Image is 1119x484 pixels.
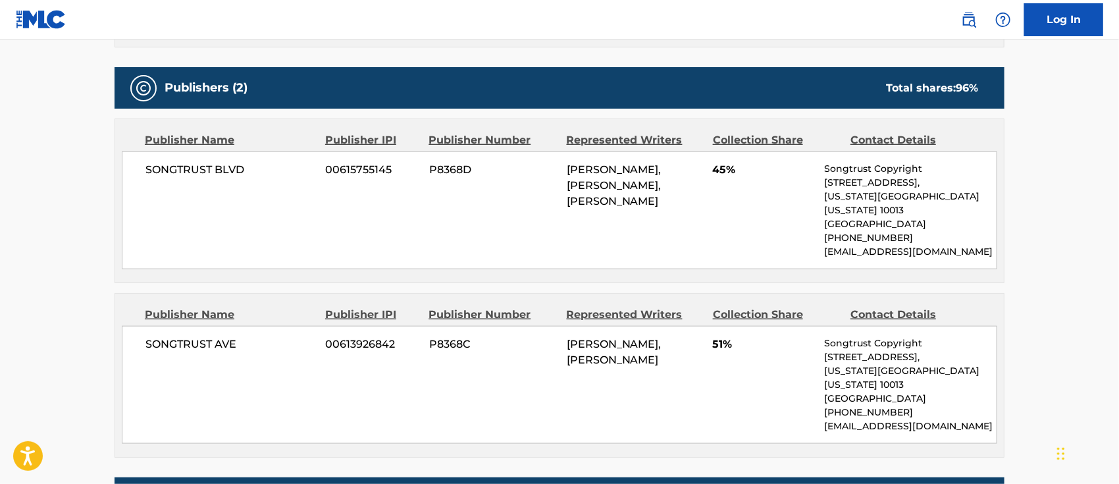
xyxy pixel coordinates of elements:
span: 51% [713,336,815,352]
img: search [961,12,977,28]
span: P8368D [429,162,557,178]
div: Drag [1057,434,1065,473]
img: MLC Logo [16,10,66,29]
span: 45% [713,162,815,178]
div: Contact Details [850,307,978,323]
div: Represented Writers [567,132,703,148]
p: [US_STATE][GEOGRAPHIC_DATA][US_STATE] 10013 [825,190,997,217]
span: 00615755145 [326,162,419,178]
div: Help [990,7,1016,33]
a: Public Search [956,7,982,33]
span: SONGTRUST AVE [145,336,316,352]
h5: Publishers (2) [165,80,247,95]
div: Publisher Name [145,307,315,323]
div: Represented Writers [567,307,703,323]
iframe: Chat Widget [1053,421,1119,484]
div: Publisher IPI [325,307,419,323]
div: Total shares: [886,80,978,96]
span: 96 % [956,82,978,94]
div: Collection Share [713,132,841,148]
div: Publisher Number [429,132,556,148]
span: [PERSON_NAME], [PERSON_NAME], [PERSON_NAME] [567,163,662,207]
p: [US_STATE][GEOGRAPHIC_DATA][US_STATE] 10013 [825,364,997,392]
p: Songtrust Copyright [825,336,997,350]
p: [PHONE_NUMBER] [825,406,997,419]
span: P8368C [429,336,557,352]
p: [STREET_ADDRESS], [825,350,997,364]
img: help [995,12,1011,28]
a: Log In [1024,3,1103,36]
div: Publisher IPI [325,132,419,148]
div: Collection Share [713,307,841,323]
div: Publisher Name [145,132,315,148]
img: Publishers [136,80,151,96]
p: [EMAIL_ADDRESS][DOMAIN_NAME] [825,419,997,433]
span: SONGTRUST BLVD [145,162,316,178]
p: Songtrust Copyright [825,162,997,176]
p: [STREET_ADDRESS], [825,176,997,190]
div: Publisher Number [429,307,556,323]
span: 00613926842 [326,336,419,352]
p: [GEOGRAPHIC_DATA] [825,217,997,231]
p: [PHONE_NUMBER] [825,231,997,245]
span: [PERSON_NAME], [PERSON_NAME] [567,338,662,366]
p: [GEOGRAPHIC_DATA] [825,392,997,406]
p: [EMAIL_ADDRESS][DOMAIN_NAME] [825,245,997,259]
div: Contact Details [850,132,978,148]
